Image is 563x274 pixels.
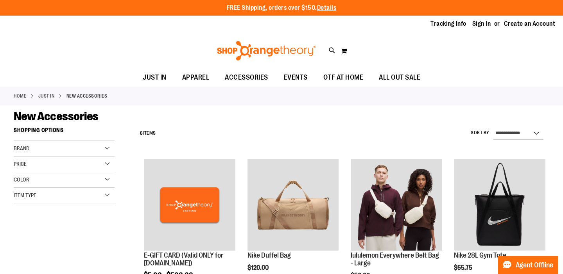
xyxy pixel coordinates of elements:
a: Create an Account [504,20,556,28]
img: lululemon Everywhere Belt Bag - Large [351,159,442,251]
p: FREE Shipping, orders over $150. [227,4,337,12]
span: Brand [14,145,29,151]
a: Tracking Info [430,20,466,28]
span: ACCESSORIES [225,69,268,86]
a: E-GIFT CARD (Valid ONLY for [DOMAIN_NAME]) [144,251,224,267]
span: Color [14,176,29,183]
span: New Accessories [14,110,99,123]
img: Nike Duffel Bag [247,159,339,251]
a: Nike Duffel Bag [247,159,339,252]
a: Nike 28L Gym Tote [454,159,545,252]
span: Item Type [14,192,36,198]
span: Price [14,161,27,167]
strong: Shopping Options [14,123,115,141]
a: Details [317,4,337,11]
img: Shop Orangetheory [216,41,317,60]
span: 8 [140,130,143,136]
div: Item Type [14,188,115,203]
span: Agent Offline [516,262,553,269]
span: APPAREL [182,69,210,86]
a: lululemon Everywhere Belt Bag - Large [351,159,442,252]
div: Brand [14,141,115,157]
a: Nike 28L Gym Tote [454,251,506,259]
span: ALL OUT SALE [379,69,420,86]
span: $55.75 [454,264,473,271]
img: Nike 28L Gym Tote [454,159,545,251]
a: Nike Duffel Bag [247,251,291,259]
a: Sign In [472,20,491,28]
a: E-GIFT CARD (Valid ONLY for ShopOrangetheory.com) [144,159,235,252]
button: Agent Offline [498,256,558,274]
span: EVENTS [284,69,308,86]
span: OTF AT HOME [323,69,364,86]
div: Color [14,172,115,188]
span: JUST IN [143,69,167,86]
label: Sort By [471,130,489,136]
strong: New Accessories [66,93,108,100]
h2: Items [140,127,156,139]
img: E-GIFT CARD (Valid ONLY for ShopOrangetheory.com) [144,159,235,251]
a: Home [14,93,26,100]
div: Price [14,157,115,172]
a: JUST IN [38,93,55,100]
span: $120.00 [247,264,270,271]
a: lululemon Everywhere Belt Bag - Large [351,251,439,267]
